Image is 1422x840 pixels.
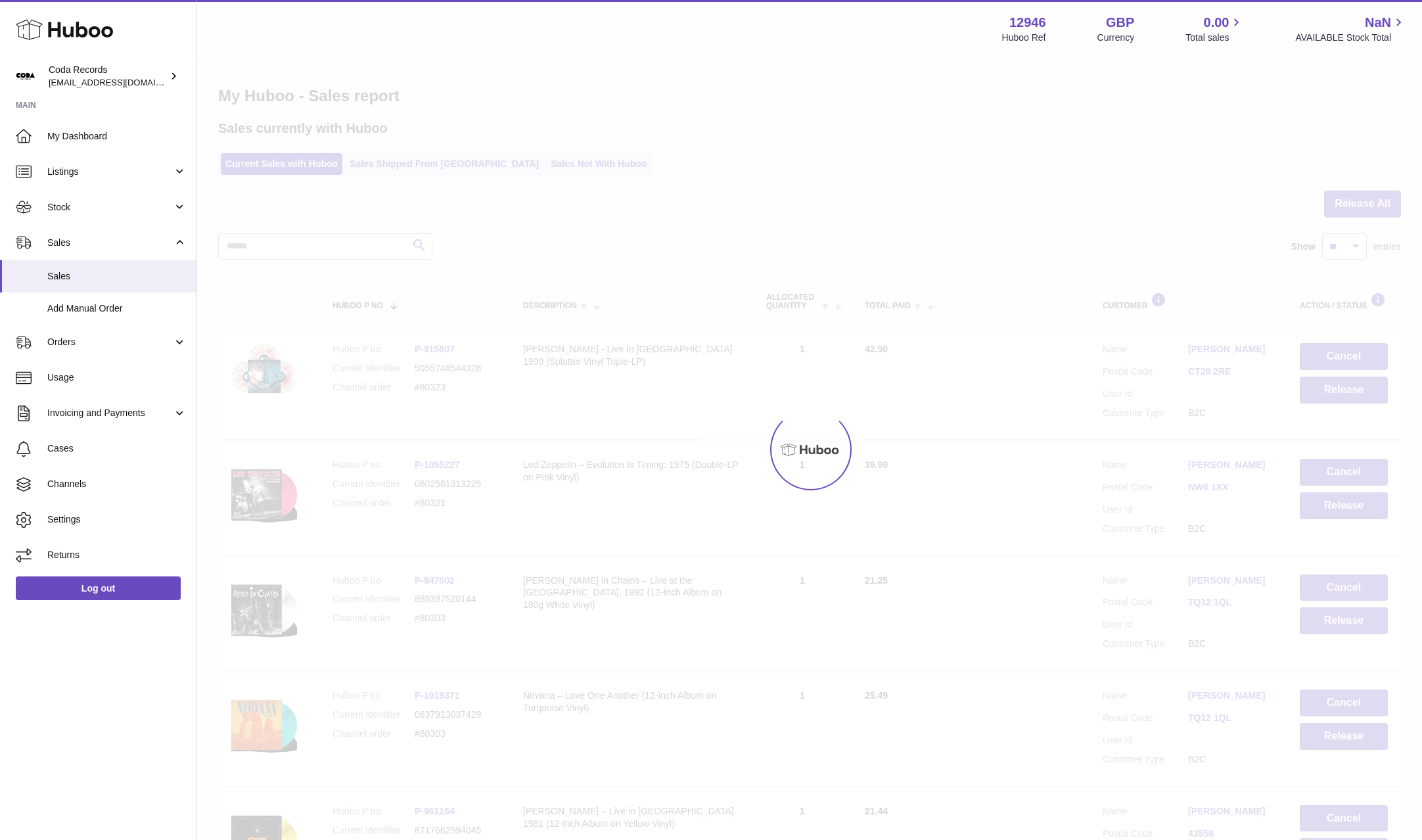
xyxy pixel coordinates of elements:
[1295,14,1406,44] a: NaN AVAILABLE Stock Total
[47,237,173,249] span: Sales
[47,549,187,561] span: Returns
[47,130,187,143] span: My Dashboard
[1097,32,1135,44] div: Currency
[16,576,181,600] a: Log out
[47,201,173,214] span: Stock
[1002,32,1046,44] div: Huboo Ref
[1185,14,1244,44] a: 0.00 Total sales
[49,77,193,87] span: [EMAIL_ADDRESS][DOMAIN_NAME]
[47,442,187,455] span: Cases
[47,513,187,526] span: Settings
[47,302,187,315] span: Add Manual Order
[49,64,167,89] div: Coda Records
[1009,14,1046,32] strong: 12946
[47,166,173,178] span: Listings
[47,336,173,348] span: Orders
[47,407,173,419] span: Invoicing and Payments
[16,66,35,86] img: haz@pcatmedia.com
[47,478,187,490] span: Channels
[47,371,187,384] span: Usage
[1365,14,1391,32] span: NaN
[47,270,187,283] span: Sales
[1185,32,1244,44] span: Total sales
[1106,14,1134,32] strong: GBP
[1204,14,1229,32] span: 0.00
[1295,32,1406,44] span: AVAILABLE Stock Total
